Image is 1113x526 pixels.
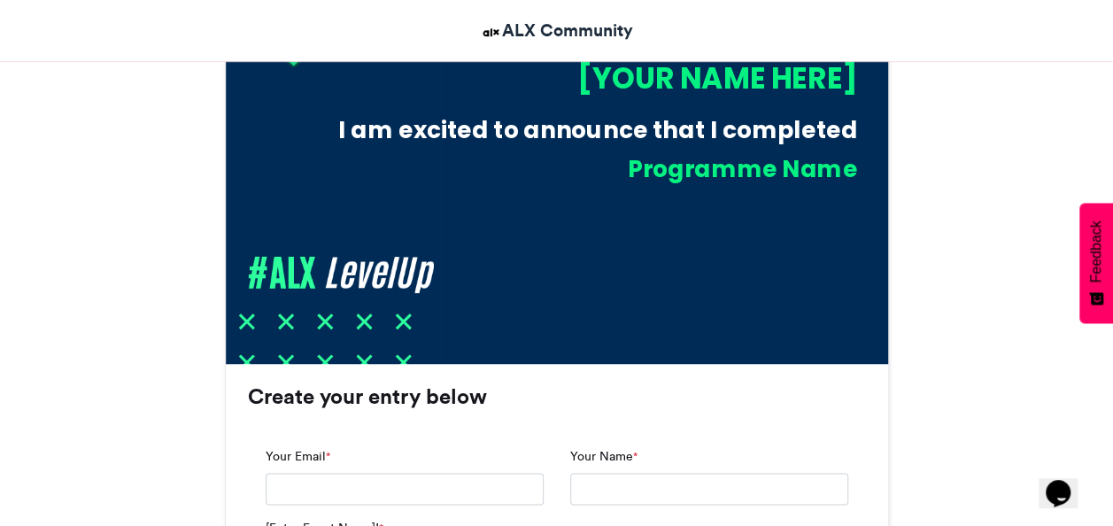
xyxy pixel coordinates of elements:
a: ALX Community [480,18,633,43]
img: ALX Community [480,21,502,43]
button: Feedback - Show survey [1079,203,1113,323]
span: Feedback [1088,220,1104,282]
div: [YOUR NAME HERE] [445,58,856,98]
label: Your Email [266,447,330,466]
div: Programme Name [350,152,857,185]
h3: Create your entry below [248,386,866,407]
label: Your Name [570,447,638,466]
iframe: chat widget [1039,455,1095,508]
div: I am excited to announce that I completed [322,113,857,146]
